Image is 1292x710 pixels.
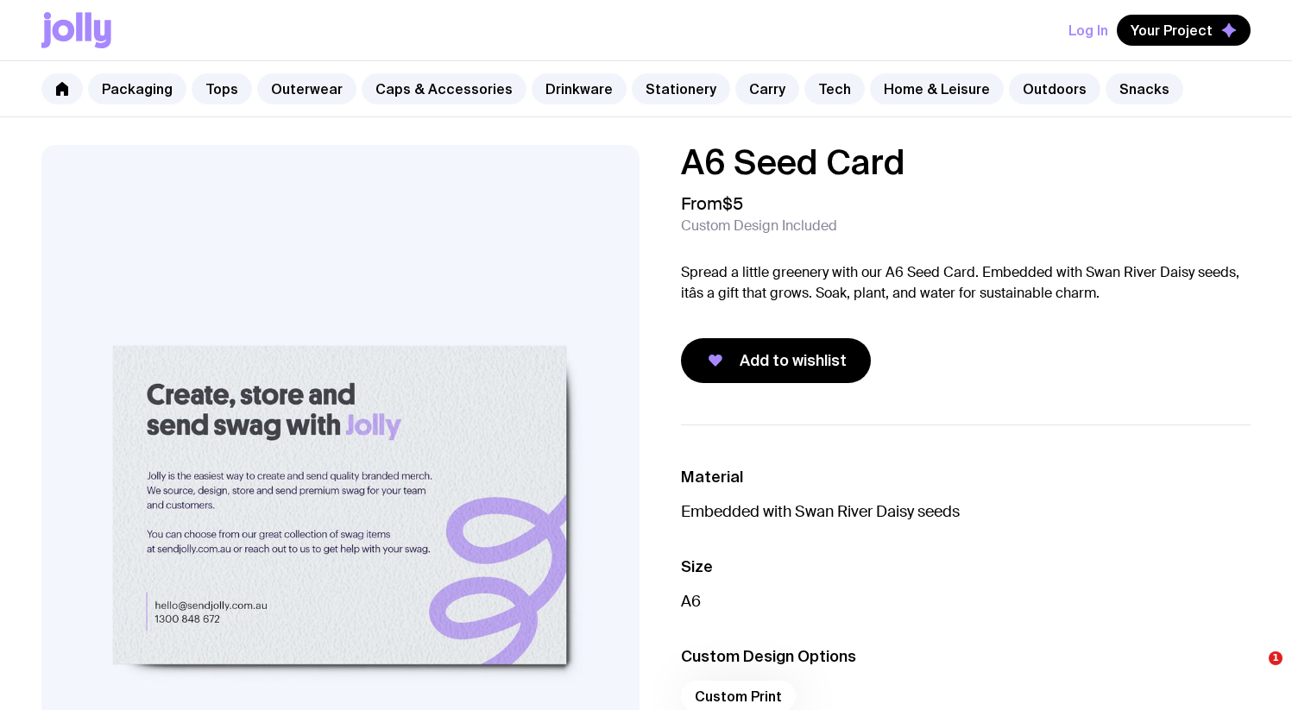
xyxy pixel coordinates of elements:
[870,73,1004,104] a: Home & Leisure
[1131,22,1213,39] span: Your Project
[681,262,1251,304] p: Spread a little greenery with our A6 Seed Card. Embedded with Swan River Daisy seeds, itâs a gift...
[1106,73,1183,104] a: Snacks
[362,73,526,104] a: Caps & Accessories
[88,73,186,104] a: Packaging
[681,556,1251,577] h3: Size
[804,73,865,104] a: Tech
[681,501,1251,522] p: Embedded with Swan River Daisy seeds
[735,73,799,104] a: Carry
[722,192,743,215] span: $5
[632,73,730,104] a: Stationery
[532,73,627,104] a: Drinkware
[1068,15,1108,46] button: Log In
[1117,15,1251,46] button: Your Project
[681,646,1251,667] h3: Custom Design Options
[681,338,871,383] button: Add to wishlist
[681,145,1251,179] h1: A6 Seed Card
[681,591,1251,612] p: A6
[681,193,743,214] span: From
[681,217,837,235] span: Custom Design Included
[1233,651,1275,693] iframe: Intercom live chat
[1269,651,1283,665] span: 1
[257,73,356,104] a: Outerwear
[681,467,1251,487] h3: Material
[740,350,847,371] span: Add to wishlist
[192,73,252,104] a: Tops
[1009,73,1100,104] a: Outdoors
